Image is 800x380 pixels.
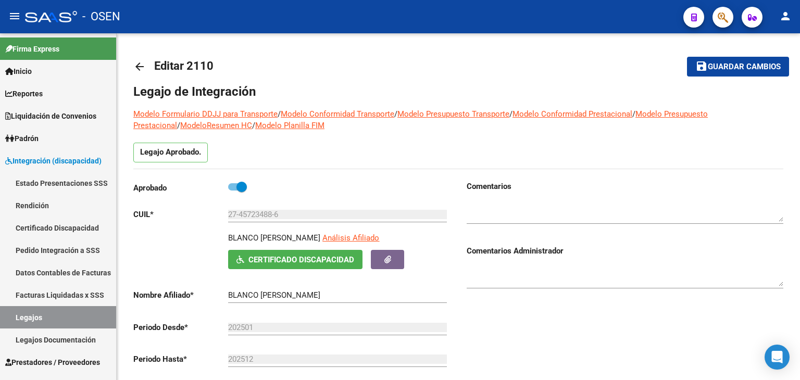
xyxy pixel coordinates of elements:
span: Editar 2110 [154,59,214,72]
span: Integración (discapacidad) [5,155,102,167]
span: - OSEN [82,5,120,28]
a: Modelo Planilla FIM [255,121,324,130]
a: Modelo Formulario DDJJ para Transporte [133,109,278,119]
span: Análisis Afiliado [322,233,379,243]
p: Legajo Aprobado. [133,143,208,162]
h1: Legajo de Integración [133,83,783,100]
mat-icon: arrow_back [133,60,146,73]
button: Guardar cambios [687,57,789,76]
p: CUIL [133,209,228,220]
span: Certificado Discapacidad [248,255,354,264]
p: Periodo Hasta [133,353,228,365]
mat-icon: menu [8,10,21,22]
h3: Comentarios [467,181,783,192]
mat-icon: save [695,60,708,72]
span: Liquidación de Convenios [5,110,96,122]
mat-icon: person [779,10,792,22]
span: Prestadores / Proveedores [5,357,100,368]
a: Modelo Conformidad Prestacional [512,109,632,119]
a: Modelo Presupuesto Transporte [397,109,509,119]
p: BLANCO [PERSON_NAME] [228,232,320,244]
span: Padrón [5,133,39,144]
span: Firma Express [5,43,59,55]
p: Nombre Afiliado [133,289,228,301]
a: ModeloResumen HC [180,121,252,130]
h3: Comentarios Administrador [467,245,783,257]
span: Reportes [5,88,43,99]
p: Aprobado [133,182,228,194]
span: Guardar cambios [708,62,781,72]
div: Open Intercom Messenger [765,345,790,370]
p: Periodo Desde [133,322,228,333]
span: Inicio [5,66,32,77]
button: Certificado Discapacidad [228,250,362,269]
a: Modelo Conformidad Transporte [281,109,394,119]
